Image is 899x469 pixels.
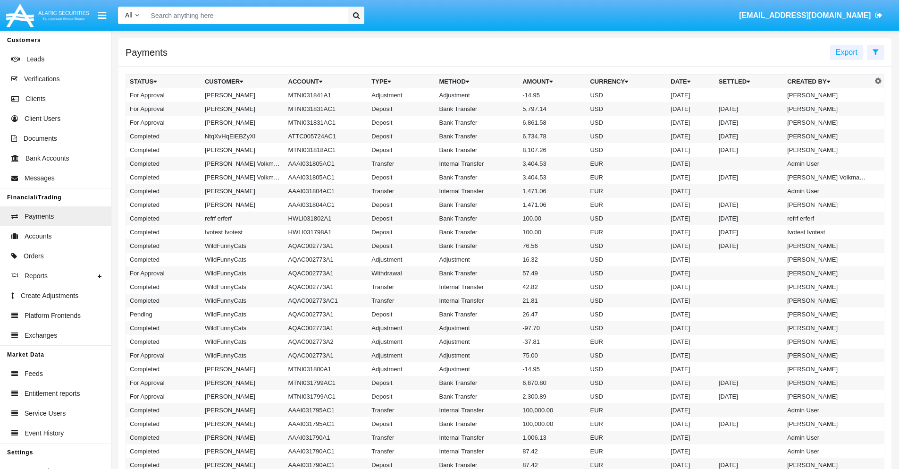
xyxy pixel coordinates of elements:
[368,294,435,307] td: Transfer
[519,253,586,266] td: 16.32
[436,212,519,225] td: Bank Transfer
[735,2,887,29] a: [EMAIL_ADDRESS][DOMAIN_NAME]
[783,143,872,157] td: [PERSON_NAME]
[519,116,586,129] td: 6,861.58
[201,349,285,362] td: WildFunnyCats
[285,294,368,307] td: AQAC002773AC1
[586,280,667,294] td: USD
[586,129,667,143] td: USD
[201,390,285,403] td: [PERSON_NAME]
[783,157,872,171] td: Admin User
[285,184,368,198] td: AAAI031804AC1
[368,376,435,390] td: Deposit
[783,225,872,239] td: Ivotest Ivotest
[285,171,368,184] td: AAAI031805AC1
[285,335,368,349] td: AQAC002773A2
[436,266,519,280] td: Bank Transfer
[783,129,872,143] td: [PERSON_NAME]
[368,212,435,225] td: Deposit
[586,349,667,362] td: USD
[201,102,285,116] td: [PERSON_NAME]
[285,157,368,171] td: AAAI031805AC1
[783,88,872,102] td: [PERSON_NAME]
[436,116,519,129] td: Bank Transfer
[368,116,435,129] td: Deposit
[519,88,586,102] td: -14.95
[436,129,519,143] td: Bank Transfer
[285,75,368,89] th: Account
[368,417,435,431] td: Deposit
[368,157,435,171] td: Transfer
[586,116,667,129] td: USD
[667,253,715,266] td: [DATE]
[25,212,54,222] span: Payments
[25,369,43,379] span: Feeds
[519,362,586,376] td: -14.95
[519,294,586,307] td: 21.81
[436,307,519,321] td: Bank Transfer
[126,253,201,266] td: Completed
[715,198,783,212] td: [DATE]
[285,253,368,266] td: AQAC002773A1
[715,143,783,157] td: [DATE]
[586,266,667,280] td: USD
[586,417,667,431] td: EUR
[21,291,78,301] span: Create Adjustments
[783,102,872,116] td: [PERSON_NAME]
[368,88,435,102] td: Adjustment
[436,431,519,444] td: Internal Transfer
[285,403,368,417] td: AAAI031795AC1
[519,280,586,294] td: 42.82
[519,403,586,417] td: 100,000.00
[25,389,80,399] span: Entitlement reports
[201,143,285,157] td: [PERSON_NAME]
[368,444,435,458] td: Transfer
[519,102,586,116] td: 5,797.14
[126,129,201,143] td: Completed
[519,129,586,143] td: 6,734.78
[368,253,435,266] td: Adjustment
[25,94,46,104] span: Clients
[436,239,519,253] td: Bank Transfer
[667,212,715,225] td: [DATE]
[368,102,435,116] td: Deposit
[126,75,201,89] th: Status
[783,280,872,294] td: [PERSON_NAME]
[436,390,519,403] td: Bank Transfer
[519,239,586,253] td: 76.56
[285,266,368,280] td: AQAC002773A1
[783,184,872,198] td: Admin User
[126,171,201,184] td: Completed
[126,157,201,171] td: Completed
[783,349,872,362] td: [PERSON_NAME]
[783,335,872,349] td: [PERSON_NAME]
[667,362,715,376] td: [DATE]
[667,335,715,349] td: [DATE]
[285,307,368,321] td: AQAC002773A1
[667,157,715,171] td: [DATE]
[368,171,435,184] td: Deposit
[368,129,435,143] td: Deposit
[519,390,586,403] td: 2,300.89
[285,417,368,431] td: AAAI031795AC1
[715,75,783,89] th: Settled
[586,335,667,349] td: EUR
[519,444,586,458] td: 87.42
[783,307,872,321] td: [PERSON_NAME]
[519,171,586,184] td: 3,404.53
[586,239,667,253] td: USD
[586,362,667,376] td: USD
[201,212,285,225] td: refrf erferf
[25,153,69,163] span: Bank Accounts
[201,266,285,280] td: WildFunnyCats
[24,74,59,84] span: Verifications
[285,116,368,129] td: MTNI031831AC1
[436,88,519,102] td: Adjustment
[783,431,872,444] td: Admin User
[667,171,715,184] td: [DATE]
[201,376,285,390] td: [PERSON_NAME]
[586,294,667,307] td: USD
[126,335,201,349] td: Completed
[201,198,285,212] td: [PERSON_NAME]
[126,239,201,253] td: Completed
